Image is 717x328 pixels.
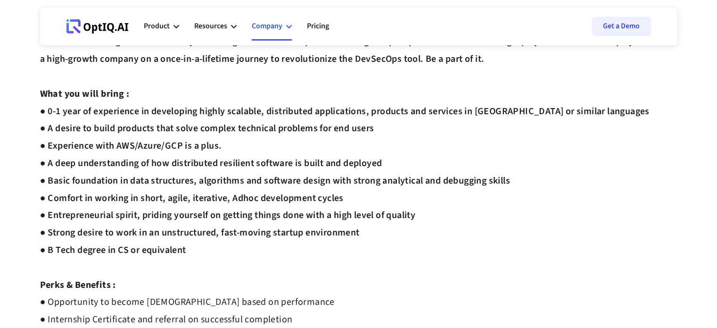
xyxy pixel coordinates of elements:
[307,12,329,41] a: Pricing
[144,20,170,33] div: Product
[40,87,129,101] strong: What you will bring :
[194,12,237,41] div: Resources
[194,20,227,33] div: Resources
[252,12,292,41] div: Company
[66,12,129,41] a: Webflow Homepage
[252,20,282,33] div: Company
[40,278,116,292] strong: Perks & Benefits :
[592,17,651,36] a: Get a Demo
[144,12,179,41] div: Product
